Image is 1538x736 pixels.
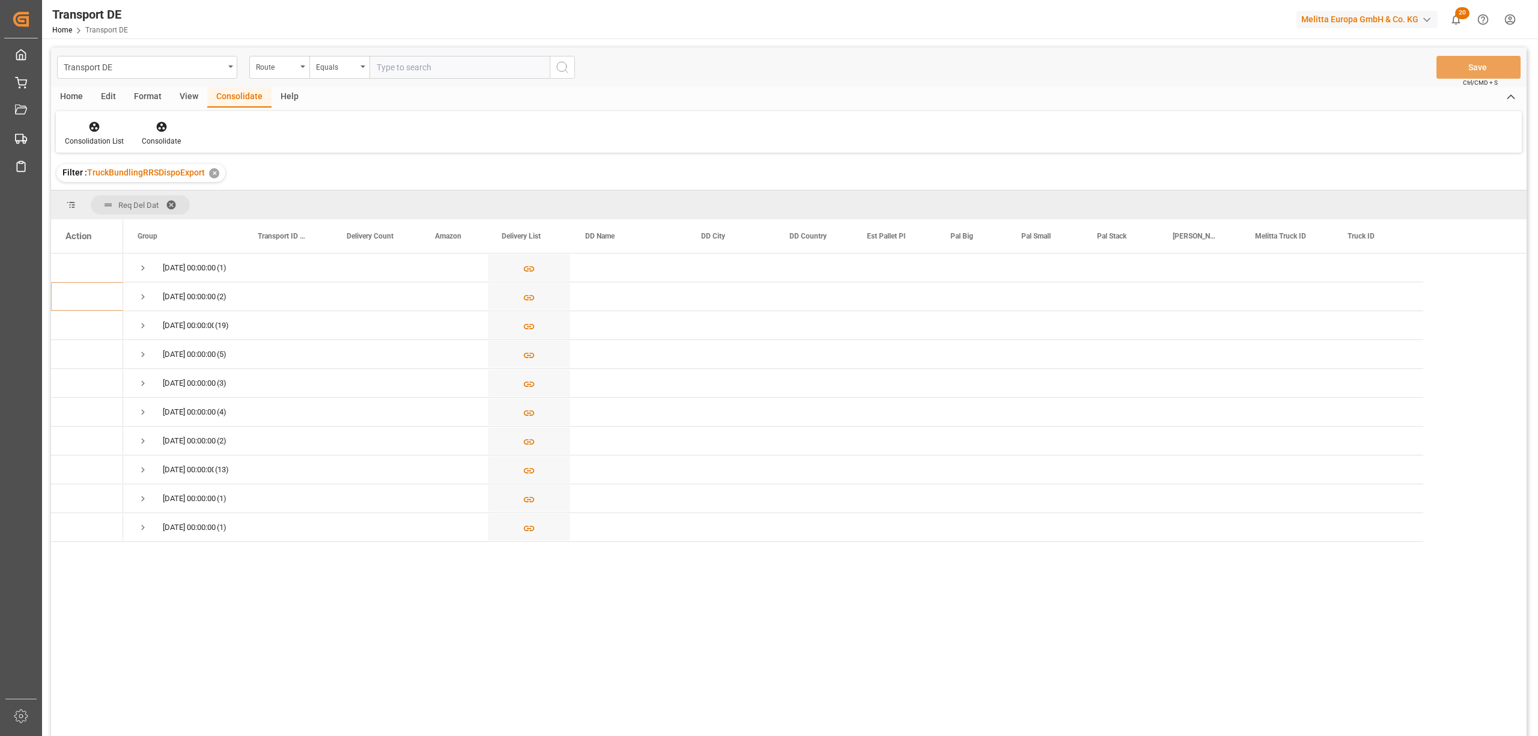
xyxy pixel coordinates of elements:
span: Melitta Truck ID [1255,232,1306,240]
div: Route [256,59,297,73]
div: Press SPACE to select this row. [51,427,123,455]
div: Help [272,87,308,108]
span: Delivery Count [347,232,394,240]
div: [DATE] 00:00:00 [163,312,214,339]
button: search button [550,56,575,79]
span: Group [138,232,157,240]
div: Press SPACE to select this row. [51,484,123,513]
div: Press SPACE to select this row. [123,369,1423,398]
div: Press SPACE to select this row. [123,484,1423,513]
span: (19) [215,312,229,339]
div: [DATE] 00:00:00 [163,254,216,282]
div: Equals [316,59,357,73]
button: open menu [57,56,237,79]
span: (3) [217,370,226,397]
div: Press SPACE to select this row. [51,311,123,340]
span: (1) [217,254,226,282]
div: [DATE] 00:00:00 [163,341,216,368]
span: (2) [217,283,226,311]
div: [DATE] 00:00:00 [163,514,216,541]
div: Press SPACE to select this row. [123,340,1423,369]
div: Consolidation List [65,136,124,147]
span: TruckBundlingRRSDispoExport [87,168,205,177]
div: Consolidate [207,87,272,108]
span: Truck ID [1348,232,1375,240]
div: Press SPACE to select this row. [123,282,1423,311]
span: DD City [701,232,725,240]
div: [DATE] 00:00:00 [163,283,216,311]
button: open menu [309,56,369,79]
div: Press SPACE to select this row. [51,369,123,398]
button: open menu [249,56,309,79]
span: (13) [215,456,229,484]
span: Amazon [435,232,461,240]
div: Press SPACE to select this row. [123,427,1423,455]
div: ✕ [209,168,219,178]
div: Press SPACE to select this row. [51,282,123,311]
div: Format [125,87,171,108]
div: Press SPACE to select this row. [123,398,1423,427]
div: Home [51,87,92,108]
div: Consolidate [142,136,181,147]
span: (1) [217,514,226,541]
a: Home [52,26,72,34]
div: Edit [92,87,125,108]
div: Transport DE [52,5,128,23]
div: Melitta Europa GmbH & Co. KG [1296,11,1438,28]
span: Pal Big [950,232,973,240]
span: (2) [217,427,226,455]
div: Press SPACE to select this row. [123,254,1423,282]
div: Press SPACE to select this row. [51,340,123,369]
span: DD Name [585,232,615,240]
div: Action [65,231,91,242]
div: View [171,87,207,108]
div: [DATE] 00:00:00 [163,456,214,484]
input: Type to search [369,56,550,79]
div: Press SPACE to select this row. [51,398,123,427]
div: [DATE] 00:00:00 [163,427,216,455]
span: Pal Small [1021,232,1051,240]
button: Melitta Europa GmbH & Co. KG [1296,8,1442,31]
span: 20 [1455,7,1470,19]
span: (4) [217,398,226,426]
span: Req Del Dat [118,201,159,210]
span: [PERSON_NAME] [1173,232,1215,240]
span: DD Country [789,232,827,240]
div: Press SPACE to select this row. [123,513,1423,542]
span: (1) [217,485,226,512]
div: Press SPACE to select this row. [51,455,123,484]
span: (5) [217,341,226,368]
span: Transport ID Logward [258,232,307,240]
span: Delivery List [502,232,541,240]
span: Pal Stack [1097,232,1126,240]
div: Press SPACE to select this row. [51,254,123,282]
div: [DATE] 00:00:00 [163,398,216,426]
button: Help Center [1470,6,1497,33]
div: [DATE] 00:00:00 [163,485,216,512]
button: Save [1436,56,1521,79]
div: [DATE] 00:00:00 [163,370,216,397]
span: Filter : [62,168,87,177]
span: Ctrl/CMD + S [1463,78,1498,87]
div: Transport DE [64,59,224,74]
div: Press SPACE to select this row. [123,455,1423,484]
div: Press SPACE to select this row. [51,513,123,542]
button: show 20 new notifications [1442,6,1470,33]
span: Est Pallet Pl [867,232,905,240]
div: Press SPACE to select this row. [123,311,1423,340]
